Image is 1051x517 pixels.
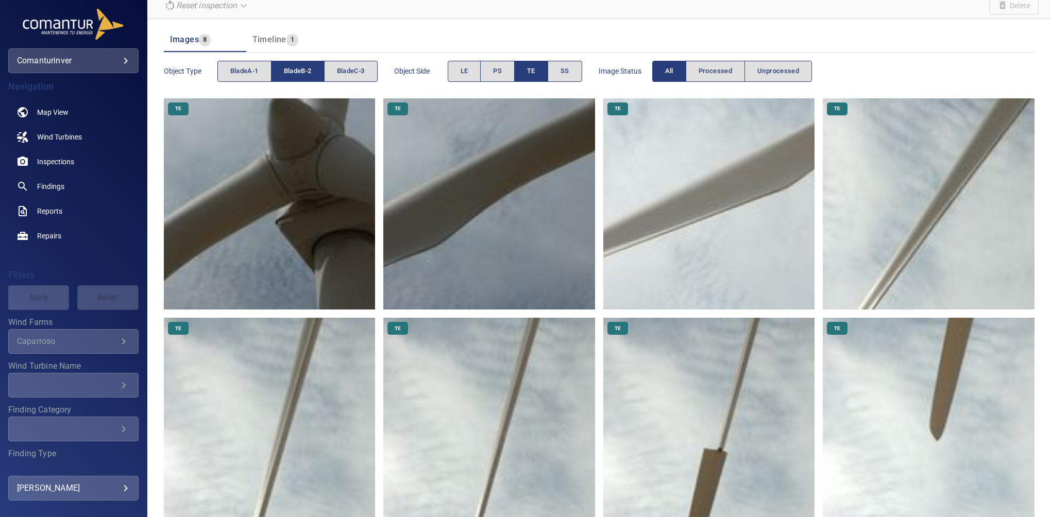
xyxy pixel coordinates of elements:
[217,61,378,82] div: objectType
[37,132,82,142] span: Wind Turbines
[284,65,312,77] span: bladeB-2
[8,318,139,326] label: Wind Farms
[652,61,812,82] div: imageStatus
[448,61,582,82] div: objectSide
[699,65,732,77] span: Processed
[324,61,378,82] button: bladeC-3
[22,8,125,40] img: comanturinver-logo
[8,270,139,280] h4: Filters
[252,35,286,44] span: Timeline
[461,65,468,77] span: LE
[37,231,61,241] span: Repairs
[388,105,407,112] span: TE
[164,66,217,76] span: Object type
[686,61,745,82] button: Processed
[286,34,298,46] span: 1
[8,199,139,223] a: reports noActive
[757,65,799,77] span: Unprocessed
[8,417,139,441] div: Finding Category
[527,65,535,77] span: TE
[744,61,812,82] button: Unprocessed
[8,100,139,125] a: map noActive
[169,325,188,332] span: TE
[271,61,325,82] button: bladeB-2
[652,61,686,82] button: All
[8,81,139,92] h4: Navigation
[394,66,448,76] span: Object Side
[548,61,582,82] button: SS
[337,65,365,77] span: bladeC-3
[8,223,139,248] a: repairs noActive
[608,325,627,332] span: TE
[8,174,139,199] a: findings noActive
[17,336,117,346] div: Caparroso
[37,181,64,192] span: Findings
[17,480,130,496] div: [PERSON_NAME]
[37,206,62,216] span: Reports
[217,61,272,82] button: bladeA-1
[170,35,199,44] span: Images
[828,105,846,112] span: TE
[561,65,569,77] span: SS
[176,1,237,10] em: Reset inspection
[480,61,515,82] button: PS
[665,65,673,77] span: All
[608,105,627,112] span: TE
[8,450,139,458] label: Finding Type
[514,61,548,82] button: TE
[828,325,846,332] span: TE
[17,53,130,69] div: comanturinver
[8,362,139,370] label: Wind Turbine Name
[8,48,139,73] div: comanturinver
[199,34,211,46] span: 8
[448,61,481,82] button: LE
[8,149,139,174] a: inspections noActive
[8,329,139,354] div: Wind Farms
[37,107,69,117] span: Map View
[493,65,502,77] span: PS
[8,373,139,398] div: Wind Turbine Name
[169,105,188,112] span: TE
[37,157,74,167] span: Inspections
[8,125,139,149] a: windturbines noActive
[599,66,652,76] span: Image Status
[8,406,139,414] label: Finding Category
[388,325,407,332] span: TE
[230,65,259,77] span: bladeA-1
